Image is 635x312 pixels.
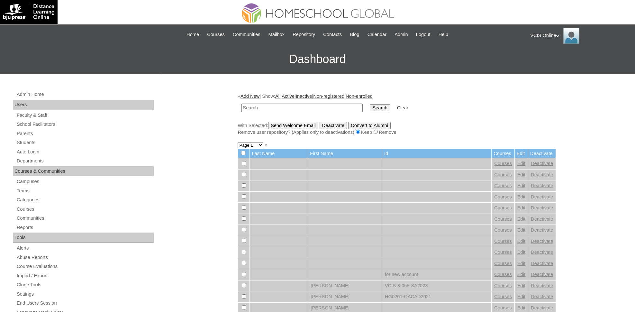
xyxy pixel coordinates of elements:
div: Tools [13,233,154,243]
a: Active [282,94,295,99]
a: Deactivate [531,250,553,255]
span: Blog [350,31,359,38]
a: Non-enrolled [346,94,373,99]
input: Search [241,104,363,112]
a: Deactivate [531,239,553,244]
a: Auto Login [16,148,154,156]
td: HG0261-OACAD2021 [382,291,491,302]
a: Clone Tools [16,281,154,289]
a: Edit [517,161,525,166]
div: Users [13,100,154,110]
span: Logout [416,31,431,38]
a: Edit [517,194,525,199]
a: Deactivate [531,227,553,233]
a: Blog [347,31,362,38]
h3: Dashboard [3,45,632,74]
a: Communities [16,214,154,222]
a: Add New [240,94,259,99]
a: Deactivate [531,283,553,288]
a: Mailbox [265,31,288,38]
a: Courses [494,261,512,266]
a: Edit [517,294,525,299]
a: Edit [517,172,525,177]
a: Edit [517,239,525,244]
a: » [265,142,267,148]
a: Courses [494,294,512,299]
span: Admin [395,31,408,38]
input: Deactivate [320,122,347,129]
a: Help [435,31,451,38]
a: Calendar [364,31,390,38]
a: Categories [16,196,154,204]
a: Faculty & Staff [16,111,154,119]
a: Deactivate [531,216,553,222]
a: Courses [494,250,512,255]
a: Courses [494,283,512,288]
a: Deactivate [531,172,553,177]
a: Import / Export [16,272,154,280]
a: Courses [494,194,512,199]
a: Communities [230,31,264,38]
a: Campuses [16,178,154,186]
input: Convert to Alumni [348,122,391,129]
div: VCIS Online [530,28,629,44]
a: Courses [494,216,512,222]
a: Edit [517,250,525,255]
td: Deactivate [528,149,556,158]
a: Courses [494,272,512,277]
a: Contacts [320,31,345,38]
a: Parents [16,130,154,138]
a: School Facilitators [16,120,154,128]
td: Courses [492,149,514,158]
span: Home [186,31,199,38]
a: Courses [494,239,512,244]
a: Edit [517,283,525,288]
input: Send Welcome Email [268,122,318,129]
a: Departments [16,157,154,165]
a: Students [16,139,154,147]
td: Id [382,149,491,158]
div: Remove user repository? (Applies only to deactivations) Keep Remove [238,129,556,136]
input: Search [370,104,390,111]
td: VCIS-8-055-SA2023 [382,280,491,291]
a: Admin Home [16,90,154,98]
a: Edit [517,305,525,310]
span: Help [439,31,448,38]
a: Abuse Reports [16,253,154,262]
span: Calendar [367,31,386,38]
a: Courses [494,227,512,233]
td: [PERSON_NAME] [308,280,382,291]
a: Deactivate [531,161,553,166]
a: Deactivate [531,261,553,266]
a: Courses [16,205,154,213]
span: Courses [207,31,225,38]
a: Logout [413,31,434,38]
a: Home [183,31,202,38]
div: + | Show: | | | | [238,93,556,135]
a: Non-registered [313,94,344,99]
a: Alerts [16,244,154,252]
a: Deactivate [531,294,553,299]
td: for new account [382,269,491,280]
a: Terms [16,187,154,195]
span: Communities [233,31,260,38]
a: Deactivate [531,183,553,188]
a: Deactivate [531,205,553,210]
img: VCIS Online Admin [563,28,579,44]
a: Edit [517,216,525,222]
a: Edit [517,272,525,277]
td: Edit [515,149,528,158]
a: Courses [494,172,512,177]
a: Courses [204,31,228,38]
span: Repository [293,31,315,38]
a: Courses [494,205,512,210]
a: Reports [16,224,154,232]
a: Edit [517,205,525,210]
td: [PERSON_NAME] [308,291,382,302]
img: logo-white.png [3,3,54,21]
span: Contacts [323,31,342,38]
a: Deactivate [531,194,553,199]
a: Clear [397,105,408,110]
a: Deactivate [531,305,553,310]
a: Courses [494,161,512,166]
